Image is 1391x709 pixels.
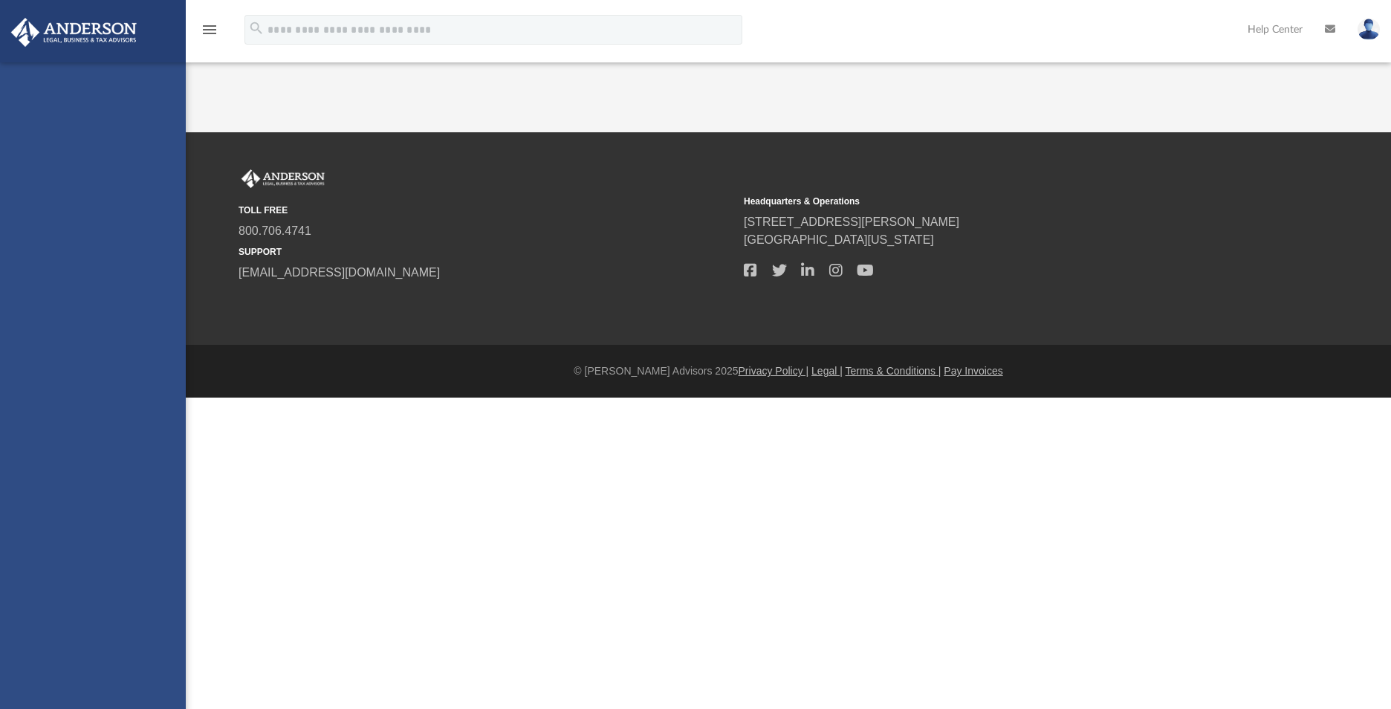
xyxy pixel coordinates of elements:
img: Anderson Advisors Platinum Portal [7,18,141,47]
a: menu [201,28,218,39]
a: Terms & Conditions | [846,365,941,377]
a: Legal | [811,365,843,377]
small: SUPPORT [239,245,733,259]
a: [GEOGRAPHIC_DATA][US_STATE] [744,233,934,246]
i: search [248,20,265,36]
a: 800.706.4741 [239,224,311,237]
a: [EMAIL_ADDRESS][DOMAIN_NAME] [239,266,440,279]
i: menu [201,21,218,39]
img: Anderson Advisors Platinum Portal [239,169,328,189]
a: Pay Invoices [944,365,1002,377]
div: © [PERSON_NAME] Advisors 2025 [186,363,1391,379]
img: User Pic [1358,19,1380,40]
a: Privacy Policy | [739,365,809,377]
small: TOLL FREE [239,204,733,217]
a: [STREET_ADDRESS][PERSON_NAME] [744,216,959,228]
small: Headquarters & Operations [744,195,1239,208]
